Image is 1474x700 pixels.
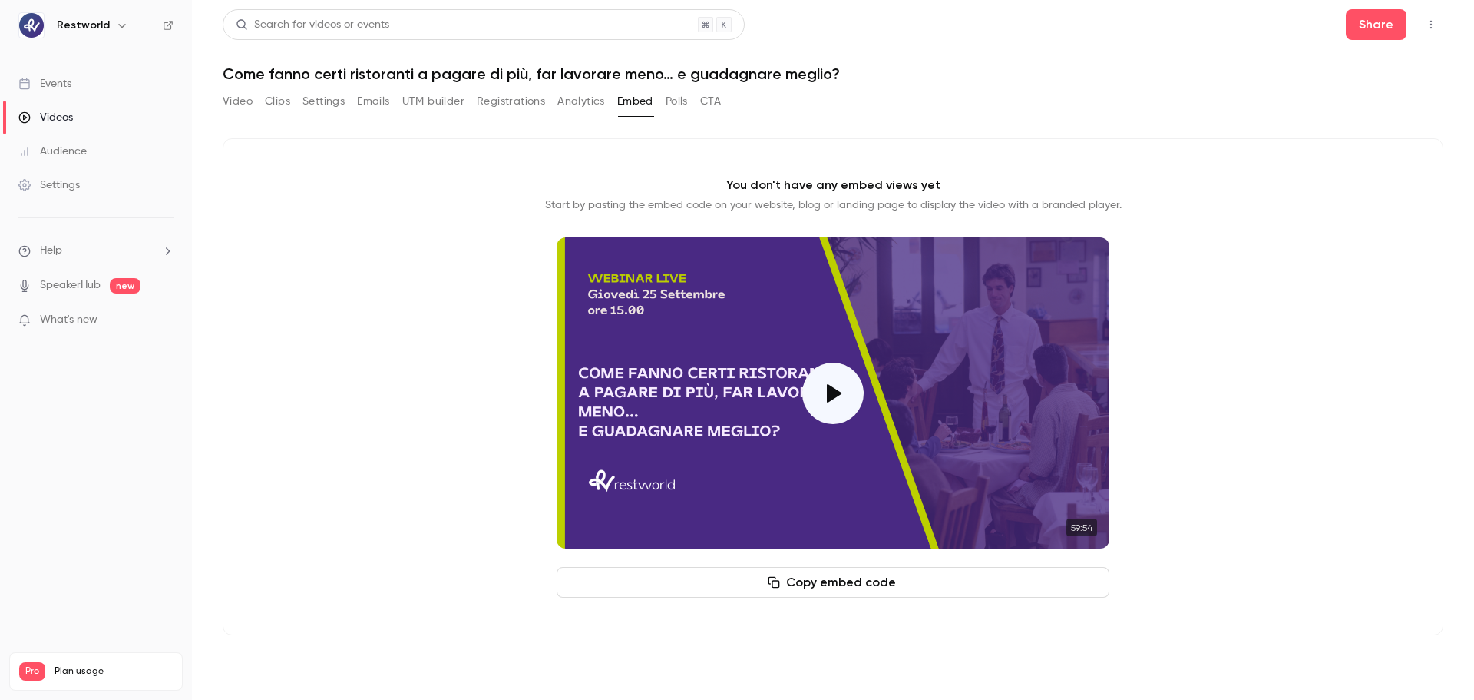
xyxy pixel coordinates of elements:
[55,665,173,678] span: Plan usage
[236,17,389,33] div: Search for videos or events
[40,277,101,294] a: SpeakerHub
[57,18,110,33] h6: Restworld
[18,76,71,91] div: Events
[477,89,545,114] button: Registrations
[18,243,174,259] li: help-dropdown-opener
[700,89,721,114] button: CTA
[1419,12,1443,37] button: Top Bar Actions
[18,177,80,193] div: Settings
[402,89,464,114] button: UTM builder
[18,144,87,159] div: Audience
[223,89,253,114] button: Video
[40,312,97,328] span: What's new
[302,89,345,114] button: Settings
[110,278,140,294] span: new
[40,243,62,259] span: Help
[357,89,389,114] button: Emails
[1066,519,1097,536] time: 59:54
[155,314,174,327] iframe: Noticeable Trigger
[265,89,290,114] button: Clips
[557,89,605,114] button: Analytics
[557,237,1109,549] section: Cover
[666,89,688,114] button: Polls
[726,176,940,194] p: You don't have any embed views yet
[223,65,1443,83] h1: Come fanno certi ristoranti a pagare di più, far lavorare meno… e guadagnare meglio?
[802,363,864,424] button: Play video
[18,110,73,125] div: Videos
[557,567,1109,598] button: Copy embed code
[19,13,44,38] img: Restworld
[1346,9,1406,40] button: Share
[545,197,1122,213] p: Start by pasting the embed code on your website, blog or landing page to display the video with a...
[617,89,653,114] button: Embed
[19,662,45,681] span: Pro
